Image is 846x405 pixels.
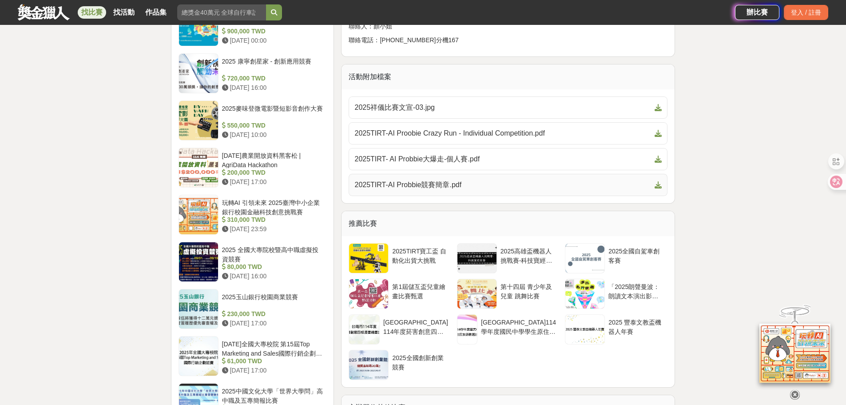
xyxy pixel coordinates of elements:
[222,36,323,45] div: [DATE] 00:00
[349,122,667,144] a: 2025TIRT-AI Proobie Crazy Run - Individual Competition.pdf
[179,195,327,235] a: 玩轉AI 引領未來 2025臺灣中小企業銀行校園金融科技創意挑戰賽 310,000 TWD [DATE] 23:59
[784,5,828,20] div: 登入 / 註冊
[222,168,323,177] div: 200,000 TWD
[457,243,560,273] a: 2025高雄盃機器人挑戰賽-科技寶經典賽
[349,148,667,170] a: 2025TIRT- AI Probbie大爆走-個人賽.pdf
[222,293,323,309] div: 2025玉山銀行校園商業競賽
[565,243,667,273] a: 2025全國自駕車創客賽
[392,247,448,264] div: 2025TIRT寶工盃 自動化出貨大挑戰
[110,6,138,19] a: 找活動
[222,225,323,234] div: [DATE] 23:59
[222,121,323,130] div: 550,000 TWD
[481,318,556,335] div: [GEOGRAPHIC_DATA]114學年度國民中學學生原住民族語歌謠比賽
[222,104,323,121] div: 2025麥味登微電影暨短影音創作大賽
[759,324,830,383] img: d2146d9a-e6f6-4337-9592-8cefde37ba6b.png
[222,340,323,357] div: [DATE]全國大專校院 第15屆Top Marketing and Sales國際行銷企劃競賽
[222,357,323,366] div: 61,000 TWD
[565,279,667,309] a: 「2025朗聲曼波：朗讀文本演出影片」徵選辦法
[222,319,323,328] div: [DATE] 17:00
[349,22,667,31] p: 聯絡人：顏小姐
[177,4,266,20] input: 總獎金40萬元 全球自行車設計比賽
[222,83,323,92] div: [DATE] 16:00
[500,282,556,299] div: 第十四屆 青少年及兒童 跳舞比賽
[392,353,448,370] div: 2025全國創新創業競賽
[349,96,667,119] a: 2025祥儀比賽文宣-03.jpg
[349,350,451,380] a: 2025全國創新創業競賽
[142,6,170,19] a: 作品集
[349,243,451,273] a: 2025TIRT寶工盃 自動化出貨大挑戰
[354,180,651,190] span: 2025TIRT-AI Probbie競賽簡章.pdf
[342,64,675,89] div: 活動附加檔案
[222,366,323,375] div: [DATE] 17:00
[354,102,651,113] span: 2025祥儀比賽文宣-03.jpg
[735,5,779,20] a: 辦比賽
[565,314,667,345] a: 2025 豐泰文教盃機器人年賽
[222,272,323,281] div: [DATE] 16:00
[179,336,327,376] a: [DATE]全國大專校院 第15屆Top Marketing and Sales國際行銷企劃競賽 61,000 TWD [DATE] 17:00
[608,247,664,264] div: 2025全國自駕車創客賽
[222,27,323,36] div: 900,000 TWD
[354,154,651,164] span: 2025TIRT- AI Probbie大爆走-個人賽.pdf
[179,148,327,188] a: [DATE]農業開放資料黑客松 | AgriData Hackathon 200,000 TWD [DATE] 17:00
[608,282,664,299] div: 「2025朗聲曼波：朗讀文本演出影片」徵選辦法
[608,318,664,335] div: 2025 豐泰文教盃機器人年賽
[349,36,667,45] p: 聯絡電話：[PHONE_NUMBER]分機167
[179,100,327,140] a: 2025麥味登微電影暨短影音創作大賽 550,000 TWD [DATE] 10:00
[222,215,323,225] div: 310,000 TWD
[222,177,323,187] div: [DATE] 17:00
[500,247,556,264] div: 2025高雄盃機器人挑戰賽-科技寶經典賽
[222,309,323,319] div: 230,000 TWD
[179,6,327,46] a: 2025 青春光影西遊記 900,000 TWD [DATE] 00:00
[78,6,106,19] a: 找比賽
[222,245,323,262] div: 2025 全國大專院校暨高中職虛擬投資競賽
[354,128,651,139] span: 2025TIRT-AI Proobie Crazy Run - Individual Competition.pdf
[392,282,448,299] div: 第1屆儲互盃兒童繪畫比賽甄選
[349,314,451,345] a: [GEOGRAPHIC_DATA] 114年度菸害創意四格漫畫繪畫比賽
[222,262,323,272] div: 80,000 TWD
[349,279,451,309] a: 第1屆儲互盃兒童繪畫比賽甄選
[383,318,448,335] div: [GEOGRAPHIC_DATA] 114年度菸害創意四格漫畫繪畫比賽
[222,130,323,140] div: [DATE] 10:00
[179,53,327,93] a: 2025 康寧創星家 - 創新應用競賽 720,000 TWD [DATE] 16:00
[222,74,323,83] div: 720,000 TWD
[342,211,675,236] div: 推薦比賽
[222,387,323,404] div: 2025中國文化大學「世界大學問」高中職及五專簡報比賽
[222,198,323,215] div: 玩轉AI 引領未來 2025臺灣中小企業銀行校園金融科技創意挑戰賽
[179,242,327,282] a: 2025 全國大專院校暨高中職虛擬投資競賽 80,000 TWD [DATE] 16:00
[349,174,667,196] a: 2025TIRT-AI Probbie競賽簡章.pdf
[179,289,327,329] a: 2025玉山銀行校園商業競賽 230,000 TWD [DATE] 17:00
[457,279,560,309] a: 第十四屆 青少年及兒童 跳舞比賽
[222,151,323,168] div: [DATE]農業開放資料黑客松 | AgriData Hackathon
[222,57,323,74] div: 2025 康寧創星家 - 創新應用競賽
[457,314,560,345] a: [GEOGRAPHIC_DATA]114學年度國民中學學生原住民族語歌謠比賽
